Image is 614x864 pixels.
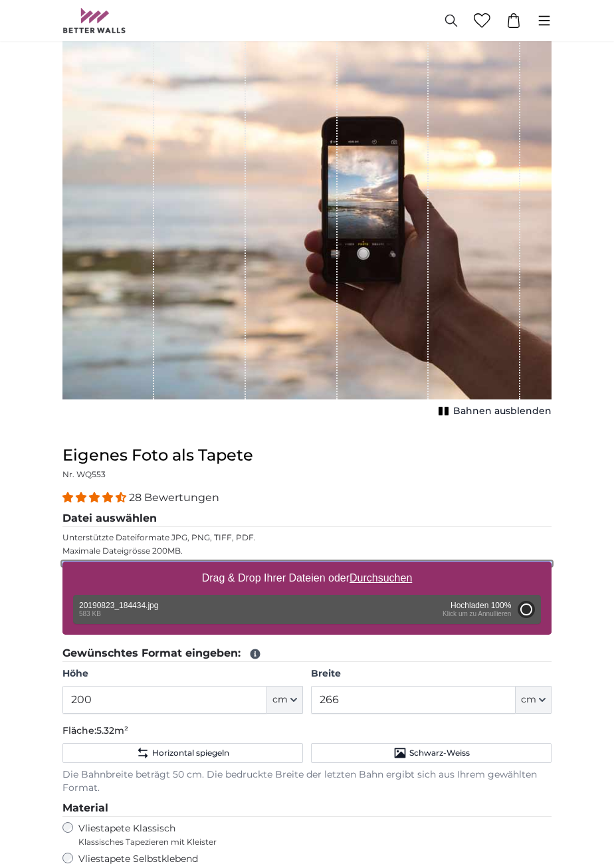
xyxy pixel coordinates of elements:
[62,724,552,738] p: Fläche:
[62,743,303,763] button: Horizontal spiegeln
[350,572,412,584] u: Durchsuchen
[197,565,418,592] label: Drag & Drop Ihrer Dateien oder
[453,405,552,418] span: Bahnen ausblenden
[78,837,314,847] span: Klassisches Tapezieren mit Kleister
[267,686,303,714] button: cm
[152,748,229,758] span: Horizontal spiegeln
[62,800,552,817] legend: Material
[311,667,552,681] label: Breite
[62,667,303,681] label: Höhe
[435,402,552,421] button: Bahnen ausblenden
[409,748,470,758] span: Schwarz-Weiss
[62,532,552,543] p: Unterstützte Dateiformate JPG, PNG, TIFF, PDF.
[516,686,552,714] button: cm
[62,469,106,479] span: Nr. WQ553
[62,491,129,504] span: 4.32 stars
[62,645,552,662] legend: Gewünschtes Format eingeben:
[62,768,552,795] p: Die Bahnbreite beträgt 50 cm. Die bedruckte Breite der letzten Bahn ergibt sich aus Ihrem gewählt...
[521,693,536,706] span: cm
[62,8,126,33] img: Betterwalls
[96,724,128,736] span: 5.32m²
[311,743,552,763] button: Schwarz-Weiss
[272,693,288,706] span: cm
[62,510,552,527] legend: Datei auswählen
[62,33,552,421] div: 1 of 1
[62,546,552,556] p: Maximale Dateigrösse 200MB.
[78,822,314,847] label: Vliestapete Klassisch
[62,445,552,466] h1: Eigenes Foto als Tapete
[129,491,219,504] span: 28 Bewertungen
